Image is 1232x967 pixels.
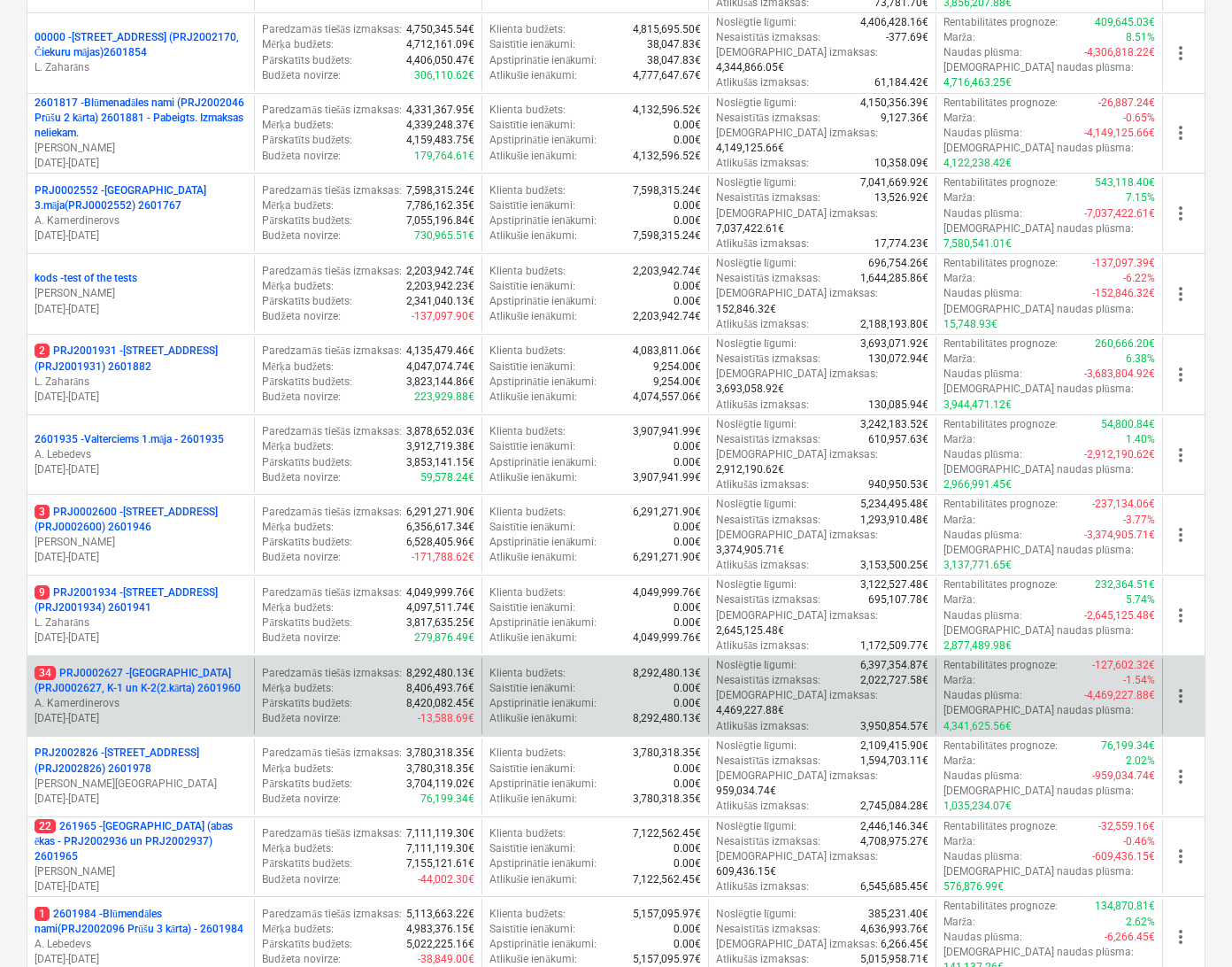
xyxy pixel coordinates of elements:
[35,183,247,213] p: PRJ0002552 - [GEOGRAPHIC_DATA] 3.māja(PRJ0002552) 2601767
[860,513,928,528] p: 1,293,910.48€
[414,68,474,83] p: 306,110.62€
[716,156,809,171] p: Atlikušās izmaksas :
[716,417,797,432] p: Noslēgtie līgumi :
[716,382,784,397] p: 3,693,058.92€
[35,666,56,680] span: 34
[489,294,597,309] p: Apstiprinātie ienākumi :
[860,317,928,332] p: 2,188,193.80€
[35,819,247,864] p: 261965 - [GEOGRAPHIC_DATA] (abas ēkas - PRJ2002936 un PRJ2002937) 2601965
[860,175,928,190] p: 7,041,669.92€
[1170,122,1191,143] span: more_vert
[489,439,576,454] p: Saistītie ienākumi :
[489,470,577,485] p: Atlikušie ienākumi :
[716,447,878,462] p: [DEMOGRAPHIC_DATA] izmaksas :
[881,111,928,126] p: 9,127.36€
[943,398,1012,413] p: 3,944,471.12€
[262,424,401,439] p: Paredzamās tiešās izmaksas :
[633,228,701,244] p: 7,598,315.24€
[874,156,928,171] p: 10,358.09€
[716,398,809,413] p: Atlikušās izmaksas :
[489,344,566,359] p: Klienta budžets :
[943,367,1022,382] p: Naudas plūsma :
[406,375,474,390] p: 3,823,144.86€
[262,550,340,565] p: Budžeta novirze :
[1170,685,1191,707] span: more_vert
[943,432,975,447] p: Marža :
[1170,524,1191,545] span: more_vert
[35,864,247,879] p: [PERSON_NAME]
[262,103,401,118] p: Paredzamās tiešās izmaksas :
[860,577,928,592] p: 3,122,527.48€
[406,585,474,600] p: 4,049,999.76€
[868,352,928,367] p: 130,072.94€
[943,206,1022,221] p: Naudas plūsma :
[943,256,1058,271] p: Rentabilitātes prognoze :
[35,156,247,171] p: [DATE] - [DATE]
[489,103,566,118] p: Klienta budžets :
[35,228,247,244] p: [DATE] - [DATE]
[262,360,334,375] p: Mērķa budžets :
[489,360,576,375] p: Saistītie ienākumi :
[35,585,247,615] p: PRJ2001934 - [STREET_ADDRESS] (PRJ2001934) 2601941
[262,470,340,485] p: Budžeta novirze :
[647,53,701,68] p: 38,047.83€
[35,60,247,75] p: L. Zaharāns
[716,462,784,477] p: 2,912,190.62€
[406,294,474,309] p: 2,341,040.13€
[674,133,701,148] p: 0.00€
[262,309,340,324] p: Budžeta novirze :
[943,190,975,205] p: Marža :
[943,60,1134,75] p: [DEMOGRAPHIC_DATA] naudas plūsma :
[1095,175,1155,190] p: 543,118.40€
[860,96,928,111] p: 4,150,356.39€
[262,213,352,228] p: Pārskatīts budžets :
[633,470,701,485] p: 3,907,941.99€
[414,228,474,244] p: 730,965.51€
[943,175,1058,190] p: Rentabilitātes prognoze :
[674,213,701,228] p: 0.00€
[653,360,701,375] p: 9,254.00€
[716,60,784,75] p: 4,344,866.05€
[35,213,247,228] p: A. Kamerdinerovs
[716,271,820,286] p: Nesaistītās izmaksas :
[874,75,928,90] p: 61,184.42€
[716,45,878,60] p: [DEMOGRAPHIC_DATA] izmaksas :
[860,497,928,512] p: 5,234,495.48€
[633,149,701,164] p: 4,132,596.52€
[406,103,474,118] p: 4,331,367.95€
[860,15,928,30] p: 4,406,428.16€
[1170,203,1191,224] span: more_vert
[716,190,820,205] p: Nesaistītās izmaksas :
[35,819,56,833] span: 22
[489,149,577,164] p: Atlikušie ienākumi :
[674,294,701,309] p: 0.00€
[716,96,797,111] p: Noslēgtie līgumi :
[406,520,474,535] p: 6,356,617.34€
[633,585,701,600] p: 4,049,999.76€
[1170,43,1191,64] span: more_vert
[262,264,401,279] p: Paredzamās tiešās izmaksas :
[489,37,576,52] p: Saistītie ienākumi :
[262,505,401,520] p: Paredzamās tiešās izmaksas :
[874,190,928,205] p: 13,526.92€
[716,111,820,126] p: Nesaistītās izmaksas :
[489,228,577,244] p: Atlikušie ienākumi :
[674,535,701,550] p: 0.00€
[35,141,247,156] p: [PERSON_NAME]
[1101,417,1155,432] p: 54,800.84€
[943,141,1134,156] p: [DEMOGRAPHIC_DATA] naudas plūsma :
[633,390,701,405] p: 4,074,557.06€
[1126,352,1155,367] p: 6.38%
[716,30,820,45] p: Nesaistītās izmaksas :
[489,198,576,213] p: Saistītie ienākumi :
[716,256,797,271] p: Noslēgtie līgumi :
[633,344,701,359] p: 4,083,811.06€
[868,256,928,271] p: 696,754.26€
[35,696,247,711] p: A. Kamerdinerovs
[489,520,576,535] p: Saistītie ienākumi :
[489,53,597,68] p: Apstiprinātie ienākumi :
[262,37,334,52] p: Mērķa budžets :
[412,309,474,324] p: -137,097.90€
[1098,96,1155,111] p: -26,887.24€
[1143,882,1232,967] iframe: Chat Widget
